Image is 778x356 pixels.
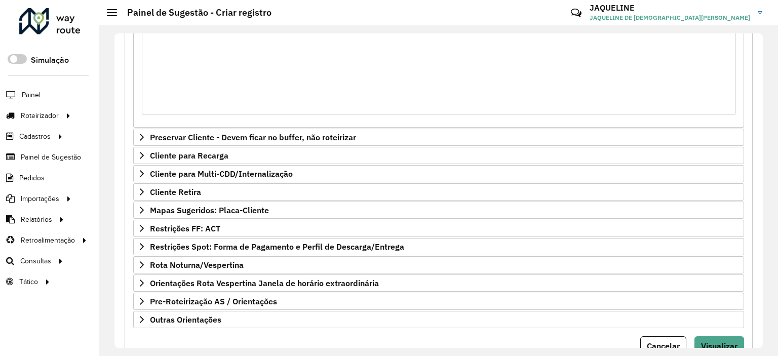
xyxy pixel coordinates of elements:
span: Consultas [20,256,51,266]
span: Cliente Retira [150,188,201,196]
a: Cliente para Multi-CDD/Internalização [133,165,744,182]
h3: JAQUELINE [590,3,750,13]
span: Rota Noturna/Vespertina [150,261,244,269]
h2: Painel de Sugestão - Criar registro [117,7,271,18]
span: Orientações Rota Vespertina Janela de horário extraordinária [150,279,379,287]
a: Contato Rápido [565,2,587,24]
span: Pedidos [19,173,45,183]
label: Simulação [31,54,69,66]
a: Rota Noturna/Vespertina [133,256,744,273]
span: Cliente para Multi-CDD/Internalização [150,170,293,178]
span: Visualizar [701,341,737,351]
a: Preservar Cliente - Devem ficar no buffer, não roteirizar [133,129,744,146]
span: Tático [19,276,38,287]
a: Pre-Roteirização AS / Orientações [133,293,744,310]
span: JAQUELINE DE [DEMOGRAPHIC_DATA][PERSON_NAME] [590,13,750,22]
span: Painel [22,90,41,100]
span: Mapas Sugeridos: Placa-Cliente [150,206,269,214]
span: Cancelar [647,341,680,351]
span: Roteirizador [21,110,59,121]
span: Painel de Sugestão [21,152,81,163]
a: Restrições Spot: Forma de Pagamento e Perfil de Descarga/Entrega [133,238,744,255]
span: Cadastros [19,131,51,142]
span: Relatórios [21,214,52,225]
a: Orientações Rota Vespertina Janela de horário extraordinária [133,274,744,292]
button: Cancelar [640,336,686,355]
a: Cliente para Recarga [133,147,744,164]
a: Cliente Retira [133,183,744,201]
span: Outras Orientações [150,315,221,324]
span: Preservar Cliente - Devem ficar no buffer, não roteirizar [150,133,356,141]
span: Cliente para Recarga [150,151,228,160]
a: Restrições FF: ACT [133,220,744,237]
a: Outras Orientações [133,311,744,328]
span: Restrições FF: ACT [150,224,220,232]
button: Visualizar [694,336,744,355]
a: Mapas Sugeridos: Placa-Cliente [133,202,744,219]
span: Retroalimentação [21,235,75,246]
span: Importações [21,193,59,204]
span: Restrições Spot: Forma de Pagamento e Perfil de Descarga/Entrega [150,243,404,251]
span: Pre-Roteirização AS / Orientações [150,297,277,305]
